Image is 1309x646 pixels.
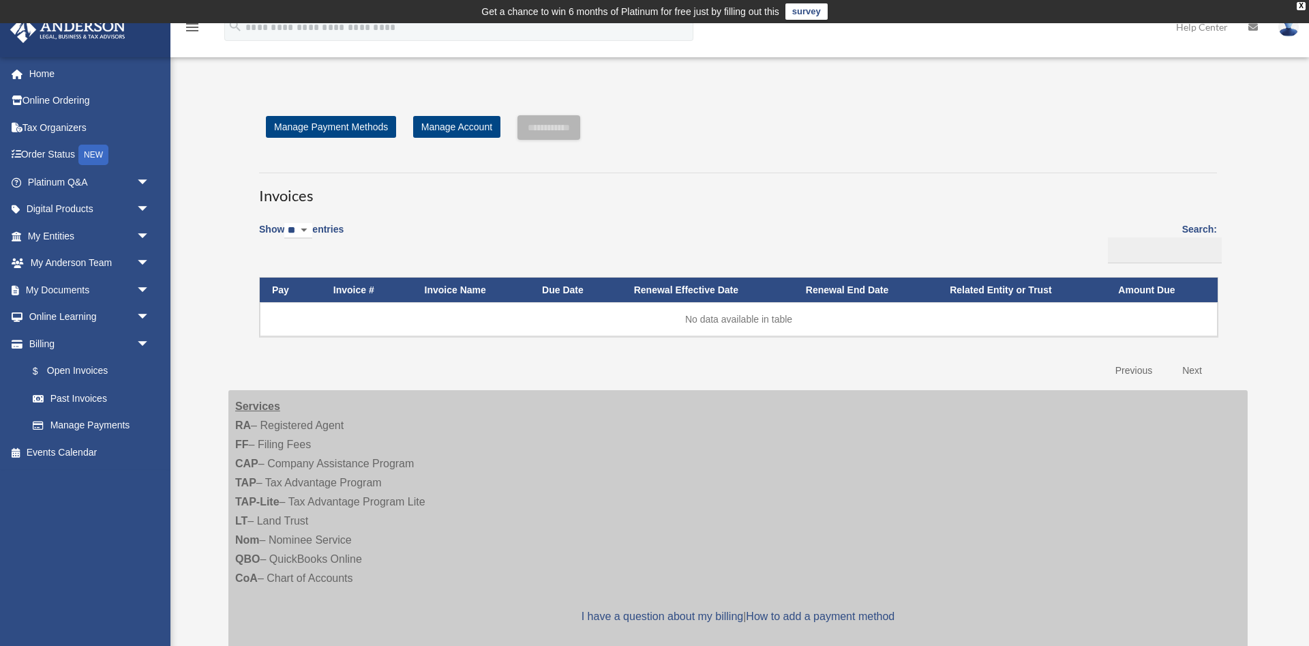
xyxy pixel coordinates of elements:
div: close [1297,2,1306,10]
a: I have a question about my billing [582,611,743,622]
a: menu [184,24,200,35]
td: No data available in table [260,302,1218,336]
strong: FF [235,439,249,450]
th: Invoice #: activate to sort column ascending [321,278,412,303]
th: Related Entity or Trust: activate to sort column ascending [937,278,1106,303]
a: Previous [1105,357,1162,385]
img: Anderson Advisors Platinum Portal [6,16,130,43]
input: Search: [1108,237,1222,263]
a: Past Invoices [19,385,164,412]
a: $Open Invoices [19,357,157,385]
h3: Invoices [259,173,1217,207]
strong: QBO [235,553,260,565]
strong: TAP-Lite [235,496,280,508]
div: Get a chance to win 6 months of Platinum for free just by filling out this [481,3,779,20]
span: arrow_drop_down [136,196,164,224]
label: Show entries [259,221,344,252]
p: | [235,607,1241,626]
th: Renewal Effective Date: activate to sort column ascending [622,278,794,303]
strong: RA [235,420,251,431]
a: My Documentsarrow_drop_down [10,276,170,304]
strong: TAP [235,477,256,488]
a: Billingarrow_drop_down [10,330,164,357]
img: User Pic [1278,17,1299,37]
i: menu [184,19,200,35]
span: arrow_drop_down [136,250,164,278]
div: NEW [78,145,108,165]
a: Home [10,60,170,87]
span: arrow_drop_down [136,304,164,332]
a: Tax Organizers [10,114,170,141]
span: arrow_drop_down [136,222,164,250]
strong: CAP [235,458,258,469]
a: How to add a payment method [746,611,894,622]
a: My Anderson Teamarrow_drop_down [10,250,170,277]
a: Events Calendar [10,439,170,466]
a: Online Learningarrow_drop_down [10,304,170,331]
span: $ [40,363,47,380]
select: Showentries [284,223,312,239]
a: Online Ordering [10,87,170,115]
a: Order StatusNEW [10,141,170,169]
th: Invoice Name: activate to sort column ascending [412,278,530,303]
i: search [228,18,243,33]
th: Pay: activate to sort column descending [260,278,321,303]
th: Renewal End Date: activate to sort column ascending [794,278,937,303]
strong: CoA [235,572,258,584]
strong: LT [235,515,247,527]
span: arrow_drop_down [136,276,164,304]
label: Search: [1103,221,1217,263]
a: Next [1172,357,1212,385]
a: Manage Payment Methods [266,116,396,138]
th: Amount Due: activate to sort column ascending [1106,278,1218,303]
a: Digital Productsarrow_drop_down [10,196,170,223]
strong: Services [235,400,280,412]
a: Platinum Q&Aarrow_drop_down [10,168,170,196]
span: arrow_drop_down [136,330,164,358]
th: Due Date: activate to sort column ascending [530,278,622,303]
a: survey [785,3,828,20]
strong: Nom [235,534,260,546]
a: Manage Payments [19,412,164,439]
a: Manage Account [413,116,500,138]
span: arrow_drop_down [136,168,164,196]
a: My Entitiesarrow_drop_down [10,222,170,250]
